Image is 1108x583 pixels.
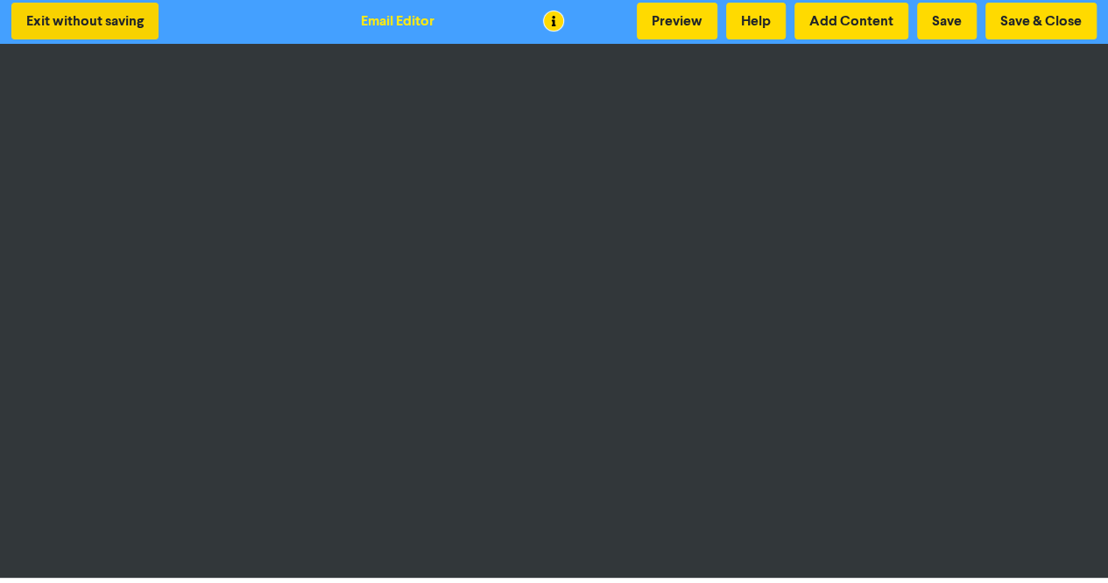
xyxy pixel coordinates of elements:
[917,3,977,39] button: Save
[11,3,159,39] button: Exit without saving
[794,3,908,39] button: Add Content
[985,3,1097,39] button: Save & Close
[361,11,434,32] div: Email Editor
[637,3,717,39] button: Preview
[726,3,786,39] button: Help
